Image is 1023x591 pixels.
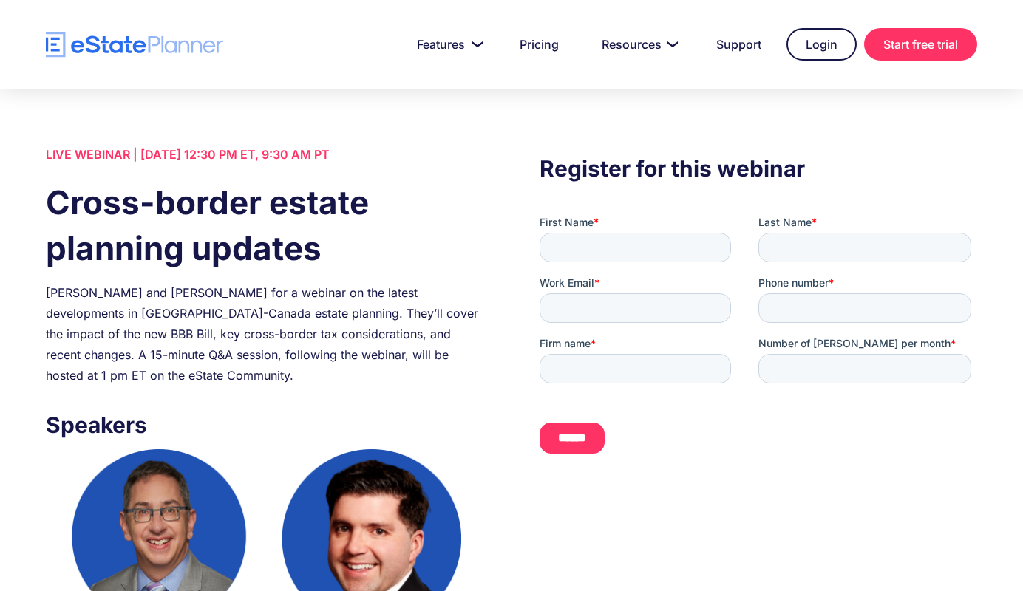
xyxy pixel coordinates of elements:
[46,180,483,271] h1: Cross-border estate planning updates
[399,30,494,59] a: Features
[864,28,977,61] a: Start free trial
[46,32,223,58] a: home
[502,30,577,59] a: Pricing
[46,282,483,386] div: [PERSON_NAME] and [PERSON_NAME] for a webinar on the latest developments in [GEOGRAPHIC_DATA]-Can...
[46,408,483,442] h3: Speakers
[699,30,779,59] a: Support
[540,215,977,466] iframe: Form 0
[584,30,691,59] a: Resources
[46,144,483,165] div: LIVE WEBINAR | [DATE] 12:30 PM ET, 9:30 AM PT
[786,28,857,61] a: Login
[540,151,977,185] h3: Register for this webinar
